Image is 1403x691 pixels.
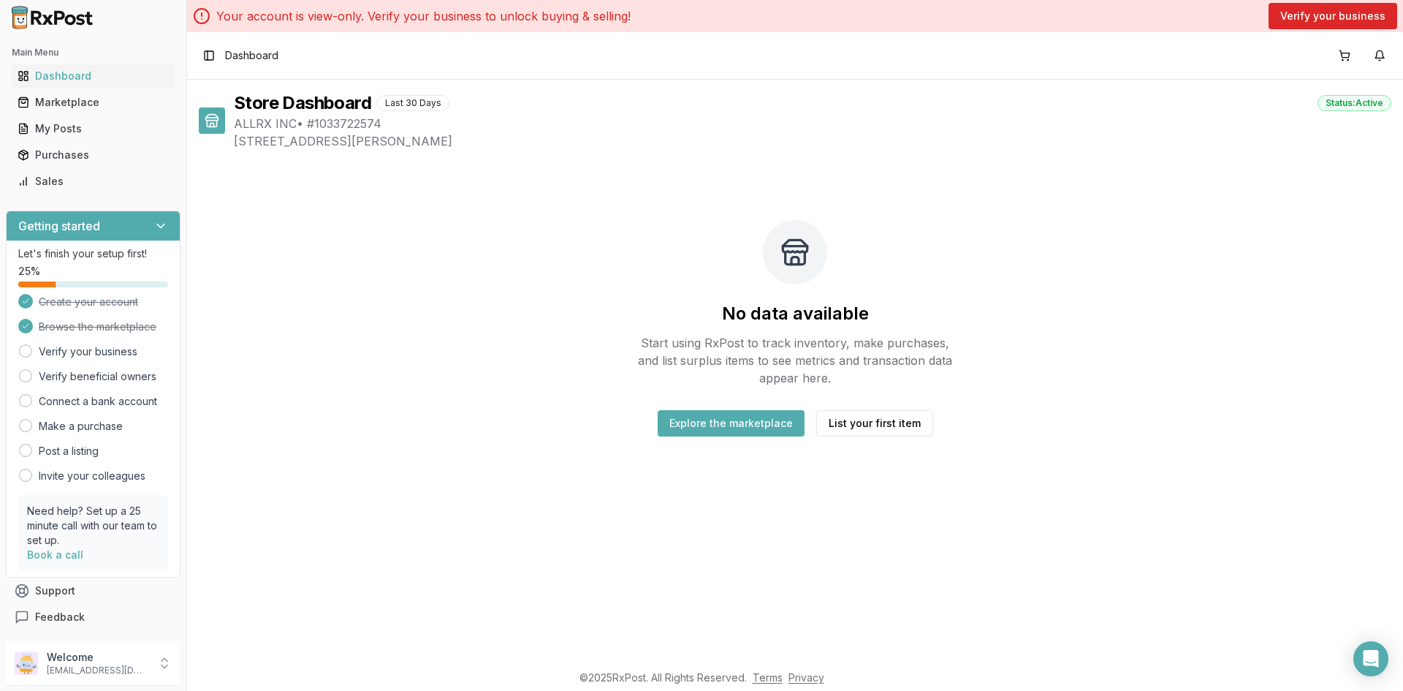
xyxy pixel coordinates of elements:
[12,89,175,116] a: Marketplace
[216,7,631,25] p: Your account is view-only. Verify your business to unlock buying & selling!
[12,47,175,58] h2: Main Menu
[225,48,278,63] span: Dashboard
[18,148,169,162] div: Purchases
[234,132,1391,150] span: [STREET_ADDRESS][PERSON_NAME]
[39,394,157,409] a: Connect a bank account
[6,91,180,114] button: Marketplace
[39,295,138,309] span: Create your account
[39,344,137,359] a: Verify your business
[39,419,123,434] a: Make a purchase
[225,48,278,63] nav: breadcrumb
[39,469,145,483] a: Invite your colleagues
[6,117,180,140] button: My Posts
[1353,641,1388,676] div: Open Intercom Messenger
[722,302,869,325] h2: No data available
[18,121,169,136] div: My Posts
[6,578,180,604] button: Support
[18,174,169,189] div: Sales
[6,170,180,193] button: Sales
[18,95,169,110] div: Marketplace
[6,6,99,29] img: RxPost Logo
[47,650,148,665] p: Welcome
[18,69,169,83] div: Dashboard
[15,652,38,675] img: User avatar
[18,264,40,279] span: 25 %
[234,91,371,115] h1: Store Dashboard
[12,63,175,89] a: Dashboard
[1318,95,1391,111] div: Status: Active
[12,142,175,168] a: Purchases
[658,410,805,437] button: Explore the marketplace
[6,143,180,167] button: Purchases
[816,410,933,437] button: List your first item
[27,548,83,561] a: Book a call
[18,217,100,235] h3: Getting started
[47,665,148,676] p: [EMAIL_ADDRESS][DOMAIN_NAME]
[35,610,85,624] span: Feedback
[1269,3,1397,29] button: Verify your business
[377,95,449,111] div: Last 30 Days
[12,116,175,142] a: My Posts
[6,64,180,88] button: Dashboard
[6,604,180,630] button: Feedback
[12,168,175,195] a: Sales
[18,246,168,261] p: Let's finish your setup first!
[27,504,159,548] p: Need help? Set up a 25 minute call with our team to set up.
[39,320,156,334] span: Browse the marketplace
[753,671,783,684] a: Terms
[631,334,959,387] p: Start using RxPost to track inventory, make purchases, and list surplus items to see metrics and ...
[234,115,1391,132] span: ALLRX INC • # 1033722574
[788,671,824,684] a: Privacy
[39,369,156,384] a: Verify beneficial owners
[39,444,99,458] a: Post a listing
